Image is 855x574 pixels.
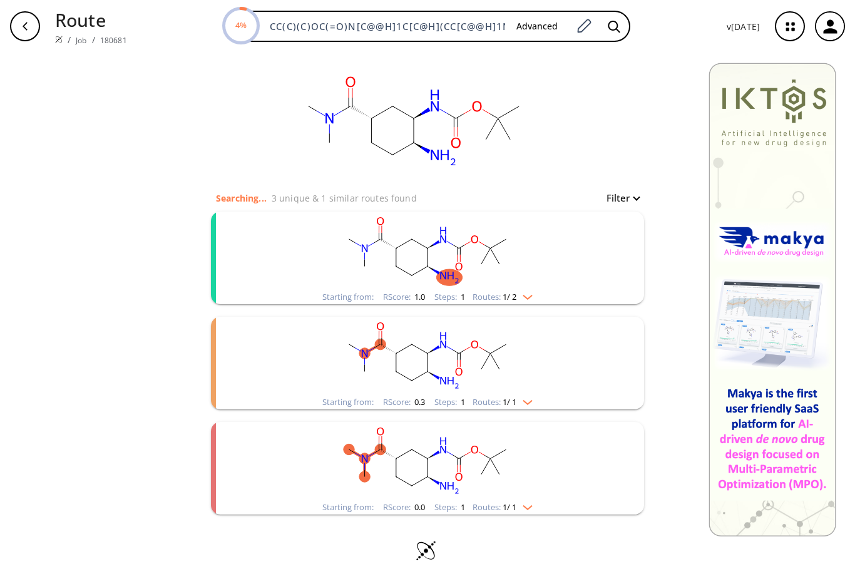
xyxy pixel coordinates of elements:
span: 0.3 [412,396,425,407]
div: Steps : [434,503,465,511]
img: Down [516,500,533,510]
span: 1 [459,291,465,302]
div: Routes: [473,503,533,511]
button: Filter [599,193,639,203]
button: Advanced [506,15,568,38]
div: RScore : [383,293,425,301]
img: Spaya logo [55,36,63,43]
img: Down [516,395,533,405]
ul: clusters [211,205,644,521]
img: Down [516,290,533,300]
p: Searching... [216,192,267,205]
text: 4% [235,19,247,31]
svg: CC(C)(C)OC(=O)N[C@@H]1C[C@H](CC[C@@H]1N)C(=O)N(C)C [289,53,539,190]
div: Routes: [473,293,533,301]
div: RScore : [383,398,425,406]
span: 1.0 [412,291,425,302]
span: 0.0 [412,501,425,513]
a: Job [76,35,86,46]
li: / [92,33,95,46]
div: RScore : [383,503,425,511]
span: 1 / 2 [503,293,516,301]
div: Starting from: [322,398,374,406]
svg: CN(C)C(=O)[C@H]1CC[C@H](N)[C@H](NC(=O)OC(C)(C)C)C1 [265,212,590,290]
span: 1 / 1 [503,503,516,511]
div: Starting from: [322,503,374,511]
span: 1 / 1 [503,398,516,406]
span: 1 [459,501,465,513]
svg: CN(C)C(=O)[C@H]1CC[C@H](N)[C@H](NC(=O)OC(C)(C)C)C1 [265,422,590,500]
p: v [DATE] [727,20,760,33]
span: 1 [459,396,465,407]
p: 3 unique & 1 similar routes found [272,192,417,205]
p: Route [55,6,127,33]
svg: CN(C)C(=O)[C@H]1CC[C@H](N)[C@H](NC(=O)OC(C)(C)C)C1 [265,317,590,395]
div: Steps : [434,398,465,406]
img: Banner [709,63,836,536]
a: 180681 [100,35,127,46]
li: / [68,33,71,46]
div: Starting from: [322,293,374,301]
input: Enter SMILES [262,20,506,33]
div: Routes: [473,398,533,406]
div: Steps : [434,293,465,301]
